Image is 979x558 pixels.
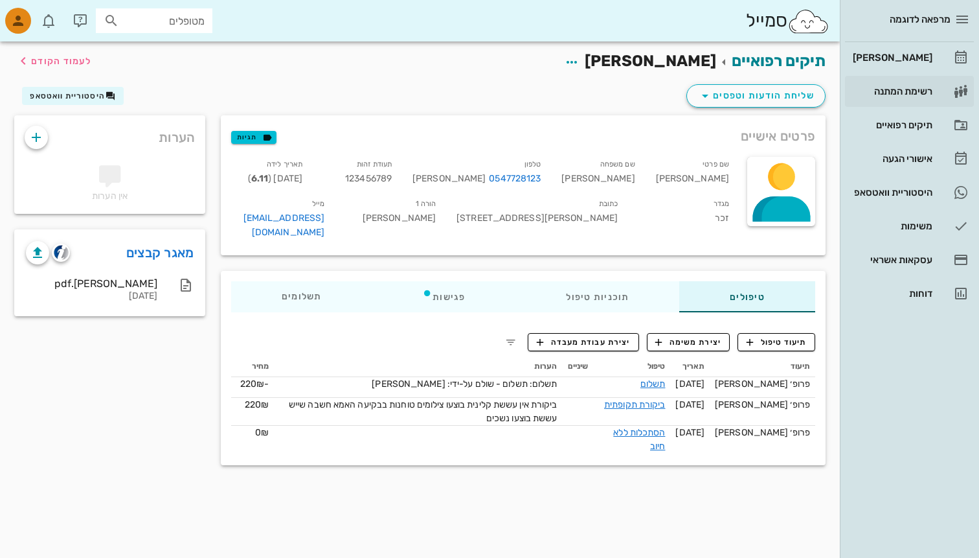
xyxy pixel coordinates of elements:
[737,333,815,351] button: תיעוד טיפול
[697,88,815,104] span: שליחת הודעות וטפסים
[412,172,541,186] div: [PERSON_NAME]
[850,86,932,97] div: רשימת המתנה
[345,211,436,226] div: [PERSON_NAME]
[655,336,721,348] span: יצירת משימה
[845,211,974,242] a: משימות
[372,281,516,312] div: פגישות
[613,427,665,452] a: הסתכלות ללא חיוב
[787,8,829,34] img: SmileCloud logo
[92,191,128,202] span: אין הערות
[640,378,666,389] a: תשלום
[850,120,932,130] div: תיקים רפואיים
[680,281,815,312] div: טיפולים
[52,244,70,262] button: cliniview logo
[312,200,324,208] small: מייל
[599,200,618,208] small: כתובת
[14,115,205,153] div: הערות
[26,277,157,290] div: [PERSON_NAME].pdf
[267,160,302,169] small: תאריך לידה
[675,427,704,438] span: [DATE]
[890,14,951,25] span: מרפאה לדוגמה
[231,131,276,144] button: תגיות
[715,426,810,439] div: פרופ׳ [PERSON_NAME]
[289,399,557,424] span: ביקורת אין עששת קלינית בוצעו צילומים טוחנות בבקיעה האמא חשבה שייש עששת בוצעו נשכים
[22,87,124,105] button: היסטוריית וואטסאפ
[274,356,562,377] th: הערות
[747,336,807,348] span: תיעוד טיפול
[686,84,826,108] button: שליחת הודעות וטפסים
[248,173,302,184] span: [DATE] ( )
[604,399,665,410] a: ביקורת תקופתית
[715,398,810,412] div: פרופ׳ [PERSON_NAME]
[845,177,974,208] a: היסטוריית וואטסאפ
[489,172,541,186] a: 0547728123
[845,244,974,275] a: עסקאות אשראי
[845,42,974,73] a: [PERSON_NAME]
[746,7,829,35] div: סמייל
[715,377,810,391] div: פרופ׳ [PERSON_NAME]
[240,378,269,389] span: -220₪
[675,378,704,389] span: [DATE]
[850,255,932,265] div: עסקאות אשראי
[593,356,670,377] th: טיפול
[845,76,974,107] a: רשימת המתנה
[850,187,932,198] div: היסטוריית וואטסאפ
[524,160,541,169] small: טלפון
[516,281,680,312] div: תוכניות טיפול
[38,10,46,18] span: תג
[732,52,826,70] a: תיקים רפואיים
[551,154,645,194] div: [PERSON_NAME]
[563,356,594,377] th: שיניים
[850,52,932,63] div: [PERSON_NAME]
[456,213,618,224] span: [PERSON_NAME][STREET_ADDRESS]
[845,110,974,141] a: תיקים רפואיים
[845,278,974,309] a: דוחות
[30,91,105,100] span: היסטוריית וואטסאפ
[54,245,69,260] img: cliniview logo
[372,378,557,389] span: תשלום: תשלום - שולם על-ידי: [PERSON_NAME]
[710,356,815,377] th: תיעוד
[282,292,322,301] span: תשלומים
[528,333,638,351] button: יצירת עבודת מעבדה
[245,399,269,410] span: 220₪
[231,356,274,377] th: מחיר
[357,160,392,169] small: תעודת זהות
[26,291,157,302] div: [DATE]
[31,56,91,67] span: לעמוד הקודם
[126,242,194,263] a: מאגר קבצים
[243,213,325,238] a: [EMAIL_ADDRESS][DOMAIN_NAME]
[16,49,91,73] button: לעמוד הקודם
[600,160,635,169] small: שם משפחה
[416,200,436,208] small: הורה 1
[646,154,739,194] div: [PERSON_NAME]
[537,336,630,348] span: יצירת עבודת מעבדה
[675,399,704,410] span: [DATE]
[850,221,932,231] div: משימות
[585,52,716,70] span: [PERSON_NAME]
[850,288,932,299] div: דוחות
[237,132,271,143] span: תגיות
[255,427,269,438] span: 0₪
[714,200,729,208] small: מגדר
[850,154,932,164] div: אישורי הגעה
[670,356,710,377] th: תאריך
[251,173,268,184] strong: 6.11
[647,333,730,351] button: יצירת משימה
[345,173,392,184] span: 123456789
[845,143,974,174] a: אישורי הגעה
[703,160,729,169] small: שם פרטי
[741,126,815,146] span: פרטים אישיים
[628,194,739,248] div: זכר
